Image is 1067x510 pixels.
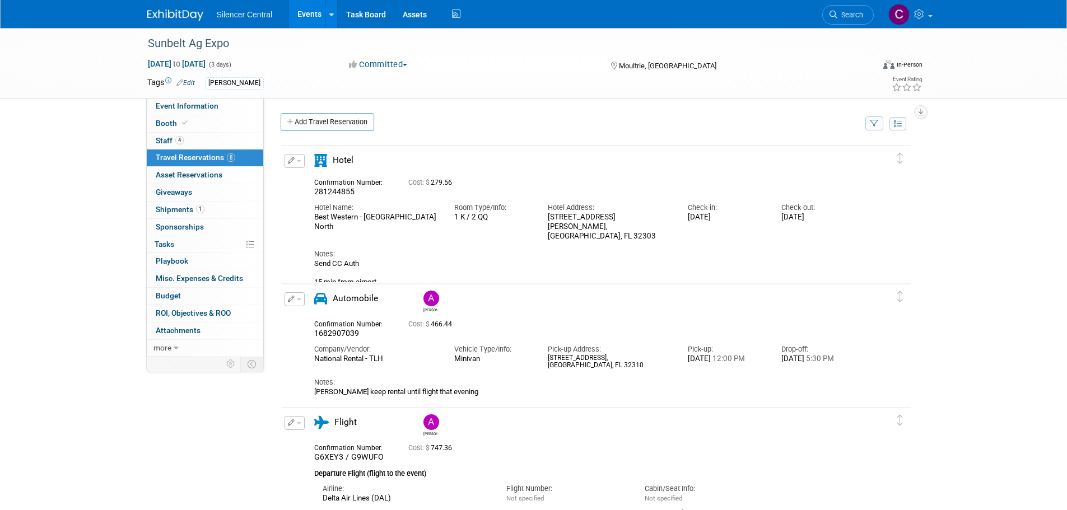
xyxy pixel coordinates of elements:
[147,77,195,90] td: Tags
[421,414,440,436] div: Andrew Sorenson
[506,494,544,502] span: Not specified
[323,484,490,494] div: Airline:
[314,416,329,429] i: Flight
[870,120,878,128] i: Filter by Traveler
[314,175,392,187] div: Confirmation Number:
[333,293,378,303] span: Automobile
[171,59,182,68] span: to
[408,320,456,328] span: 466.44
[314,292,327,305] i: Automobile
[314,317,392,329] div: Confirmation Number:
[156,326,201,335] span: Attachments
[548,203,671,213] div: Hotel Address:
[156,256,188,265] span: Playbook
[156,188,192,196] span: Giveaways
[314,452,384,461] span: G6XEY3 / G9WUFO
[147,59,206,69] span: [DATE] [DATE]
[314,387,859,396] div: [PERSON_NAME] keep rental until flight that evening
[688,344,765,354] div: Pick-up:
[804,354,834,363] span: 5:30 PM
[147,133,263,149] a: Staff4
[688,354,765,364] div: [DATE]
[688,213,765,222] div: [DATE]
[781,213,858,222] div: [DATE]
[156,291,181,300] span: Budget
[781,203,858,213] div: Check-out:
[147,322,263,339] a: Attachments
[208,61,231,68] span: (3 days)
[205,77,264,89] div: [PERSON_NAME]
[175,136,184,144] span: 4
[837,11,863,19] span: Search
[334,417,357,427] span: Flight
[156,101,218,110] span: Event Information
[454,203,531,213] div: Room Type/Info:
[240,357,263,371] td: Toggle Event Tabs
[408,179,456,186] span: 279.56
[711,354,745,363] span: 12:00 PM
[156,205,204,214] span: Shipments
[892,77,922,82] div: Event Rating
[176,79,195,87] a: Edit
[217,10,273,19] span: Silencer Central
[314,249,859,259] div: Notes:
[147,236,263,253] a: Tasks
[144,34,857,54] div: Sunbelt Ag Expo
[147,253,263,270] a: Playbook
[156,308,231,317] span: ROI, Objectives & ROO
[314,377,859,387] div: Notes:
[506,484,628,494] div: Flight Number:
[423,414,439,430] img: Andrew Sorenson
[221,357,241,371] td: Personalize Event Tab Strip
[808,58,923,75] div: Event Format
[408,320,431,328] span: Cost: $
[153,343,171,352] span: more
[147,305,263,322] a: ROI, Objectives & ROO
[147,288,263,305] a: Budget
[147,10,203,21] img: ExhibitDay
[147,167,263,184] a: Asset Reservations
[147,270,263,287] a: Misc. Expenses & Credits
[548,213,671,241] div: [STREET_ADDRESS][PERSON_NAME], [GEOGRAPHIC_DATA], FL 32303
[182,120,188,126] i: Booth reservation complete
[897,153,903,164] i: Click and drag to move item
[314,462,859,479] div: Departure Flight (flight to the event)
[314,441,392,452] div: Confirmation Number:
[423,291,439,306] img: Andrew Sorenson
[155,240,174,249] span: Tasks
[888,4,910,25] img: Cade Cox
[314,354,437,364] div: National Rental - TLH
[408,444,431,452] span: Cost: $
[156,222,204,231] span: Sponsorships
[156,274,243,283] span: Misc. Expenses & Credits
[147,219,263,236] a: Sponsorships
[147,149,263,166] a: Travel Reservations8
[196,205,204,213] span: 1
[896,60,922,69] div: In-Person
[314,344,437,354] div: Company/Vendor:
[408,444,456,452] span: 747.36
[147,98,263,115] a: Event Information
[423,430,437,436] div: Andrew Sorenson
[147,184,263,201] a: Giveaways
[281,113,374,131] a: Add Travel Reservation
[345,59,412,71] button: Committed
[423,306,437,312] div: Andrew Sorenson
[314,329,359,338] span: 1682907039
[454,213,531,222] div: 1 K / 2 QQ
[156,119,190,128] span: Booth
[147,340,263,357] a: more
[897,291,903,302] i: Click and drag to move item
[619,62,716,70] span: Moultrie, [GEOGRAPHIC_DATA]
[323,494,490,503] div: Delta Air Lines (DAL)
[421,291,440,312] div: Andrew Sorenson
[227,153,235,162] span: 8
[408,179,431,186] span: Cost: $
[454,344,531,354] div: Vehicle Type/Info:
[314,259,859,287] div: Send CC Auth 15 min from airport
[454,354,531,363] div: Minivan
[645,484,766,494] div: Cabin/Seat Info:
[156,136,184,145] span: Staff
[548,354,671,369] div: [STREET_ADDRESS], [GEOGRAPHIC_DATA], FL 32310
[156,153,235,162] span: Travel Reservations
